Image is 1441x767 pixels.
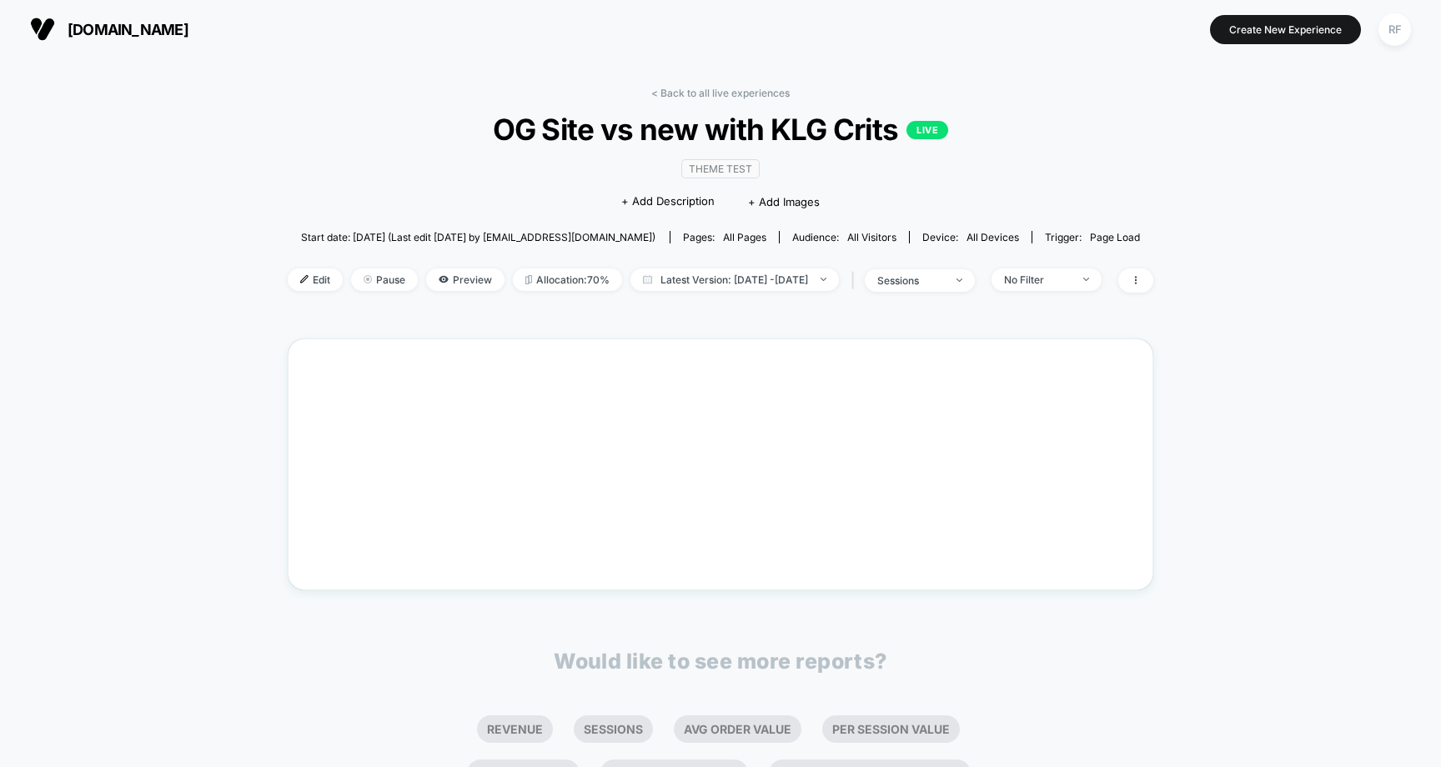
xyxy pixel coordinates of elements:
[331,112,1110,147] span: OG Site vs new with KLG Crits
[1045,231,1140,243] div: Trigger:
[525,275,532,284] img: rebalance
[1090,231,1140,243] span: Page Load
[674,715,801,743] li: Avg Order Value
[288,268,343,291] span: Edit
[513,268,622,291] span: Allocation: 70%
[1373,13,1416,47] button: RF
[1210,15,1361,44] button: Create New Experience
[621,193,715,210] span: + Add Description
[967,231,1019,243] span: all devices
[822,715,960,743] li: Per Session Value
[906,121,948,139] p: LIVE
[630,268,839,291] span: Latest Version: [DATE] - [DATE]
[1378,13,1411,46] div: RF
[847,231,896,243] span: All Visitors
[643,275,652,283] img: calendar
[554,649,887,674] p: Would like to see more reports?
[351,268,418,291] span: Pause
[821,278,826,281] img: end
[300,275,309,283] img: edit
[956,278,962,282] img: end
[364,275,372,283] img: end
[723,231,766,243] span: all pages
[477,715,553,743] li: Revenue
[909,231,1032,243] span: Device:
[301,231,655,243] span: Start date: [DATE] (Last edit [DATE] by [EMAIL_ADDRESS][DOMAIN_NAME])
[30,17,55,42] img: Visually logo
[1083,278,1089,281] img: end
[651,87,790,99] a: < Back to all live experiences
[681,159,760,178] span: Theme Test
[877,274,944,287] div: sessions
[68,21,188,38] span: [DOMAIN_NAME]
[25,16,193,43] button: [DOMAIN_NAME]
[1004,273,1071,286] div: No Filter
[683,231,766,243] div: Pages:
[748,195,820,208] span: + Add Images
[574,715,653,743] li: Sessions
[426,268,505,291] span: Preview
[847,268,865,293] span: |
[792,231,896,243] div: Audience:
